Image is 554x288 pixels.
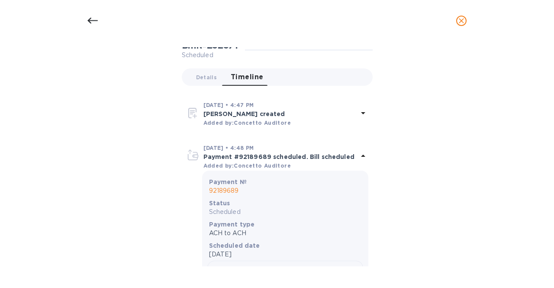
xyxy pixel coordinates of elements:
[209,250,361,259] p: [DATE]
[203,152,358,161] p: Payment #92189689 scheduled. Bill scheduled
[209,207,361,217] p: Scheduled
[203,120,291,126] b: Added by: Concetto Auditore
[186,100,368,127] div: [DATE] • 4:47 PM[PERSON_NAME] createdAdded by:Concetto Auditore
[186,143,368,171] div: [DATE] • 4:48 PMPayment #92189689 scheduled. Bill scheduledAdded by:Concetto Auditore
[209,242,260,249] b: Scheduled date
[451,10,472,31] button: close
[203,162,291,169] b: Added by: Concetto Auditore
[209,186,361,195] p: 92189689
[203,145,254,151] b: [DATE] • 4:48 PM
[209,178,247,185] b: Payment №
[231,71,264,83] span: Timeline
[209,200,230,207] b: Status
[203,110,358,118] p: [PERSON_NAME] created
[209,221,255,228] b: Payment type
[182,51,238,60] p: Scheduled
[203,102,254,108] b: [DATE] • 4:47 PM
[209,229,361,238] p: ACH to ACH
[196,73,217,82] span: Details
